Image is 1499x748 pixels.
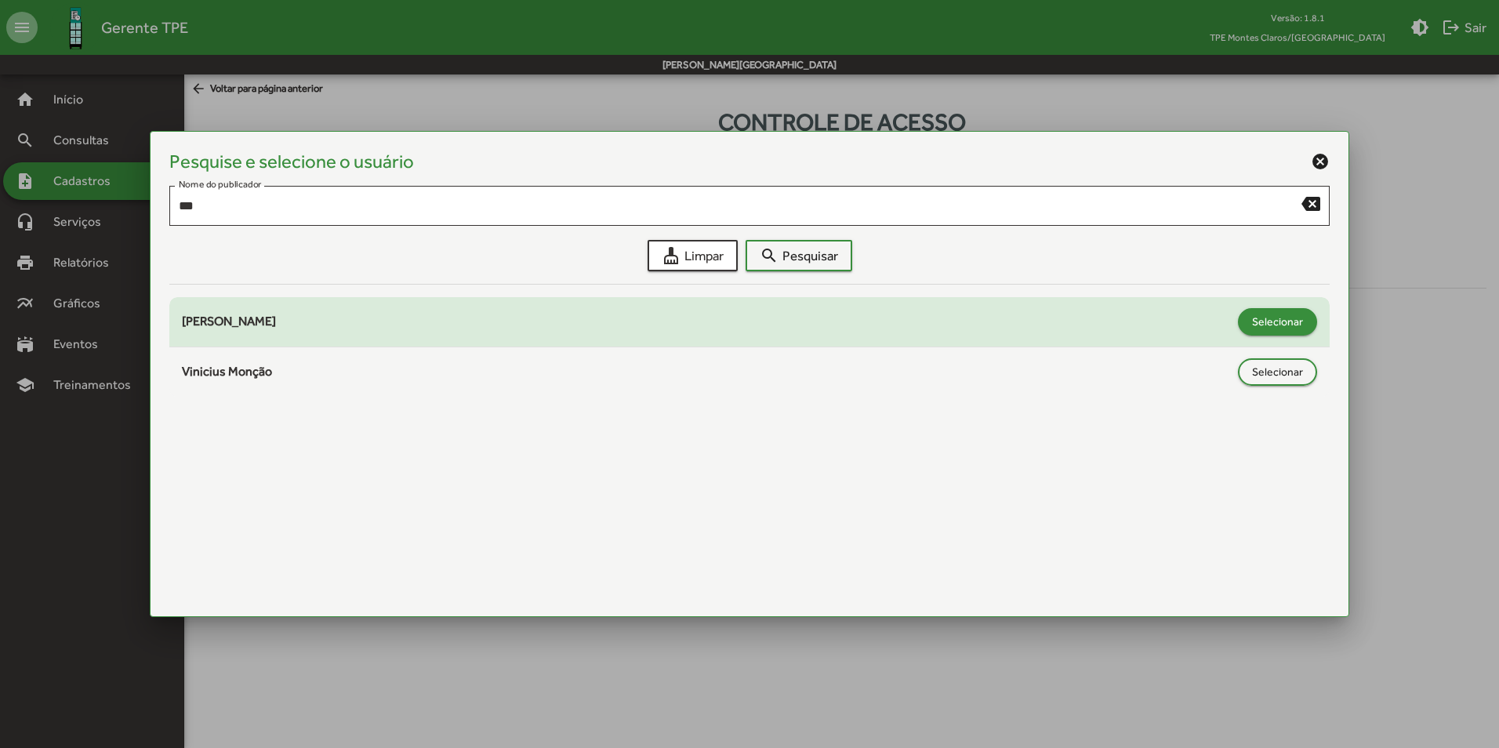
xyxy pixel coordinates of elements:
h4: Pesquise e selecione o usuário [169,151,414,173]
button: Pesquisar [746,240,852,271]
mat-icon: cleaning_services [662,246,681,265]
span: Selecionar [1252,307,1303,336]
span: [PERSON_NAME] [182,314,276,329]
span: Limpar [662,241,724,270]
button: Limpar [648,240,738,271]
button: Selecionar [1238,358,1317,386]
button: Selecionar [1238,308,1317,336]
mat-icon: cancel [1311,152,1330,171]
span: Selecionar [1252,358,1303,386]
span: Vinicius Monção [182,364,272,379]
span: Pesquisar [760,241,838,270]
mat-icon: search [760,246,779,265]
mat-icon: backspace [1301,194,1320,212]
